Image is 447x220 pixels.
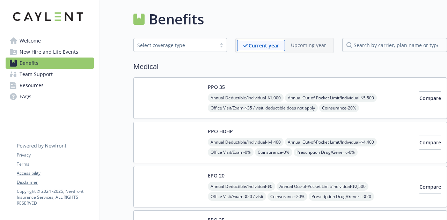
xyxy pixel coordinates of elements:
[20,69,53,80] span: Team Support
[419,136,441,150] button: Compare
[208,148,254,157] span: Office Visit/Exam - 0%
[20,58,38,69] span: Benefits
[20,80,44,91] span: Resources
[139,172,202,202] img: Blue Shield of California carrier logo
[20,35,41,46] span: Welcome
[291,41,326,49] p: Upcoming year
[208,128,233,135] button: PPO HDHP
[17,188,94,206] p: Copyright © 2024 - 2025 , Newfront Insurance Services, ALL RIGHTS RESERVED
[208,138,284,146] span: Annual Deductible/Individual - $4,400
[17,161,94,167] a: Terms
[208,93,284,102] span: Annual Deductible/Individual - $1,000
[419,91,441,105] button: Compare
[6,69,94,80] a: Team Support
[6,80,94,91] a: Resources
[133,61,447,72] h2: Medical
[268,192,307,201] span: Coinsurance - 20%
[6,91,94,102] a: FAQs
[20,91,31,102] span: FAQs
[309,192,374,201] span: Prescription Drug/Generic - $20
[208,192,266,201] span: Office Visit/Exam - $20 / visit
[285,138,377,146] span: Annual Out-of-Pocket Limit/Individual - $4,400
[255,148,292,157] span: Coinsurance - 0%
[17,170,94,176] a: Accessibility
[419,183,441,190] span: Compare
[294,148,358,157] span: Prescription Drug/Generic - 0%
[419,180,441,194] button: Compare
[277,182,368,191] span: Annual Out-of-Pocket Limit/Individual - $2,500
[17,152,94,158] a: Privacy
[419,95,441,101] span: Compare
[6,46,94,58] a: New Hire and Life Events
[419,139,441,146] span: Compare
[285,40,332,51] span: Upcoming year
[6,58,94,69] a: Benefits
[139,83,202,113] img: Blue Shield of California carrier logo
[6,35,94,46] a: Welcome
[208,182,275,191] span: Annual Deductible/Individual - $0
[137,41,213,49] div: Select coverage type
[319,104,359,112] span: Coinsurance - 20%
[17,179,94,185] a: Disclaimer
[208,172,225,179] button: EPO 20
[139,128,202,157] img: Blue Shield of California carrier logo
[20,46,78,58] span: New Hire and Life Events
[208,104,318,112] span: Office Visit/Exam - $35 / visit, deductible does not apply
[342,38,447,52] input: search by carrier, plan name or type
[149,9,204,30] h1: Benefits
[208,83,225,91] button: PPO 35
[249,42,279,49] p: Current year
[285,93,377,102] span: Annual Out-of-Pocket Limit/Individual - $5,500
